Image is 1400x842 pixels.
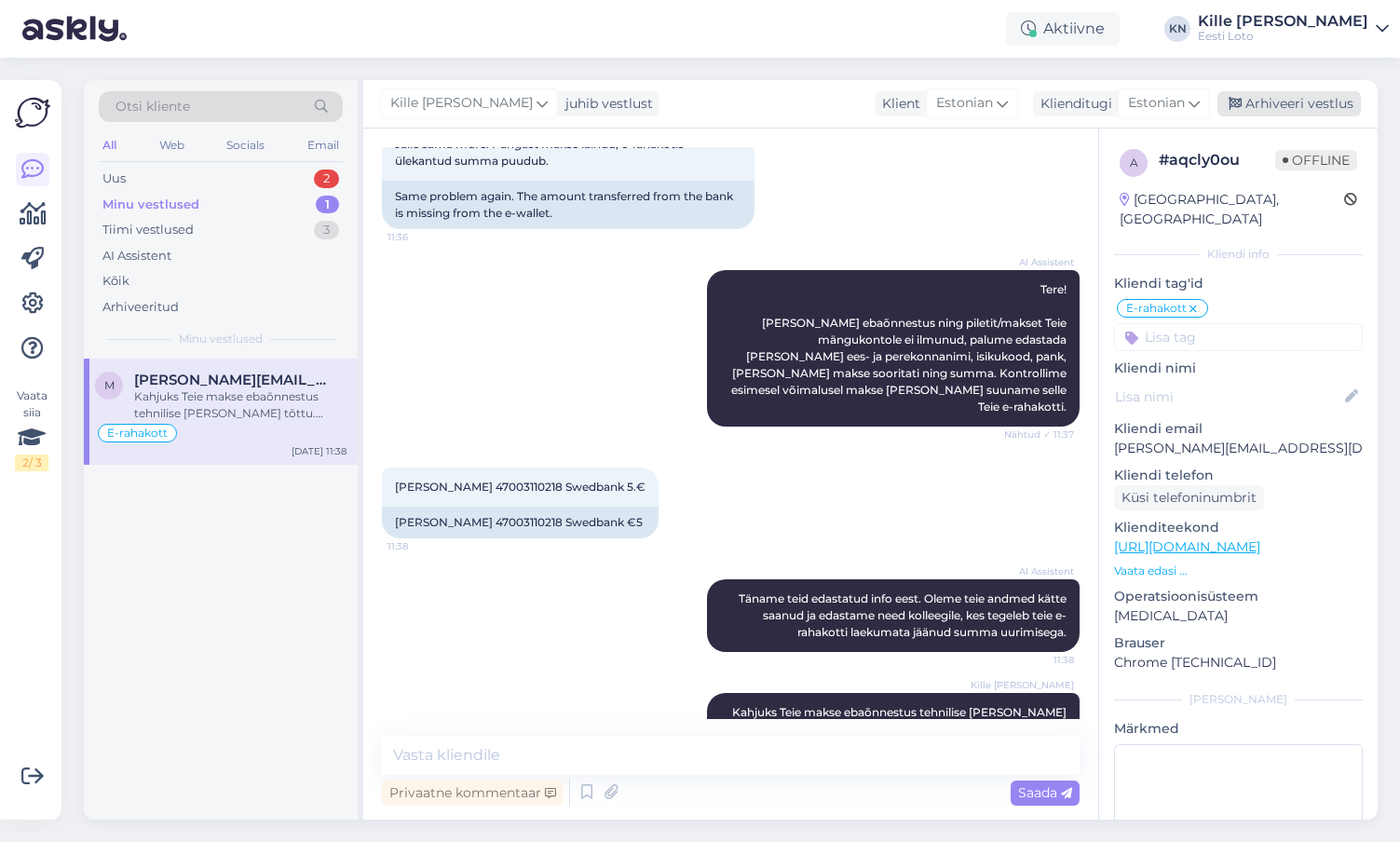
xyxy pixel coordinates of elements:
[1120,190,1344,229] div: [GEOGRAPHIC_DATA], [GEOGRAPHIC_DATA]
[1114,274,1363,293] p: Kliendi tag'id
[102,298,179,317] div: Arhiveeritud
[387,539,457,553] span: 11:38
[179,331,263,347] span: Minu vestlused
[390,93,533,114] span: Kille [PERSON_NAME]
[292,444,347,458] div: [DATE] 11:38
[382,181,754,229] div: Same problem again. The amount transferred from the bank is missing from the e-wallet.
[15,95,50,130] img: Askly Logo
[134,388,347,422] div: Kahjuks Teie makse ebaõnnestus tehnilise [PERSON_NAME] tõttu. Kontrollisime makse [PERSON_NAME] k...
[1114,633,1363,653] p: Brauser
[1033,94,1112,114] div: Klienditugi
[382,507,659,538] div: [PERSON_NAME] 47003110218 Swedbank €5
[1114,439,1363,458] p: [PERSON_NAME][EMAIL_ADDRESS][DOMAIN_NAME]
[107,428,168,439] span: E-rahakott
[1114,246,1363,263] div: Kliendi info
[1198,14,1368,29] div: Kille [PERSON_NAME]
[316,196,339,214] div: 1
[1126,303,1187,314] span: E-rahakott
[1114,719,1363,739] p: Märkmed
[102,170,126,188] div: Uus
[1114,653,1363,672] p: Chrome [TECHNICAL_ID]
[1128,93,1185,114] span: Estonian
[1159,149,1275,171] div: # aqcly0ou
[15,387,48,471] div: Vaata siia
[102,272,129,291] div: Kõik
[314,170,339,188] div: 2
[971,678,1074,692] span: Kille [PERSON_NAME]
[1114,323,1363,351] input: Lisa tag
[739,591,1069,639] span: Täname teid edastatud info eest. Oleme teie andmed kätte saanud ja edastame need kolleegile, kes ...
[102,221,194,239] div: Tiimi vestlused
[1114,518,1363,537] p: Klienditeekond
[387,230,457,244] span: 11:36
[1115,387,1341,407] input: Lisa nimi
[1114,606,1363,626] p: [MEDICAL_DATA]
[102,196,199,214] div: Minu vestlused
[382,781,564,806] div: Privaatne kommentaar
[1018,784,1072,801] span: Saada
[1164,16,1190,42] div: KN
[731,705,1069,786] span: Kahjuks Teie makse ebaõnnestus tehnilise [PERSON_NAME] tõttu. Kontrollisime makse [PERSON_NAME] k...
[1114,691,1363,708] div: [PERSON_NAME]
[304,133,343,157] div: Email
[223,133,268,157] div: Socials
[395,480,646,494] span: [PERSON_NAME] 47003110218 Swedbank 5.€
[1114,587,1363,606] p: Operatsioonisüsteem
[1114,466,1363,485] p: Kliendi telefon
[1004,653,1074,667] span: 11:38
[314,221,339,239] div: 3
[1130,156,1138,170] span: a
[875,94,920,114] div: Klient
[1114,563,1363,579] p: Vaata edasi ...
[1198,29,1368,44] div: Eesti Loto
[1114,485,1264,510] div: Küsi telefoninumbrit
[1004,564,1074,578] span: AI Assistent
[1006,12,1120,46] div: Aktiivne
[1114,419,1363,439] p: Kliendi email
[99,133,120,157] div: All
[15,455,48,471] div: 2 / 3
[1004,428,1074,441] span: Nähtud ✓ 11:37
[1114,359,1363,378] p: Kliendi nimi
[1275,150,1357,170] span: Offline
[1004,255,1074,269] span: AI Assistent
[1217,91,1361,116] div: Arhiveeri vestlus
[558,94,653,114] div: juhib vestlust
[104,378,115,392] span: m
[102,247,171,265] div: AI Assistent
[134,372,328,388] span: marian.sits@gmail.com
[1114,538,1260,555] a: [URL][DOMAIN_NAME]
[156,133,188,157] div: Web
[1198,14,1389,44] a: Kille [PERSON_NAME]Eesti Loto
[936,93,993,114] span: Estonian
[116,97,190,116] span: Otsi kliente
